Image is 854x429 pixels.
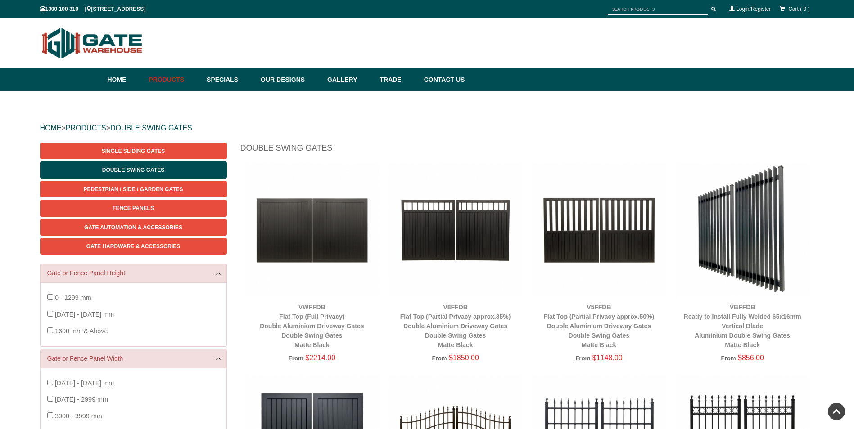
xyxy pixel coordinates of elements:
a: V8FFDBFlat Top (Partial Privacy approx.85%)Double Aluminium Driveway GatesDouble Swing GatesMatte... [400,304,511,349]
a: PRODUCTS [66,124,106,132]
span: 3000 - 3999 mm [55,412,102,420]
span: Cart ( 0 ) [788,6,809,12]
span: $2214.00 [305,354,335,362]
a: Our Designs [256,68,323,91]
span: Fence Panels [113,205,154,211]
a: Double Swing Gates [40,161,227,178]
span: Single Sliding Gates [102,148,165,154]
a: Pedestrian / Side / Garden Gates [40,181,227,197]
img: VWFFDB - Flat Top (Full Privacy) - Double Aluminium Driveway Gates - Double Swing Gates - Matte B... [245,163,380,297]
span: Gate Automation & Accessories [84,224,182,231]
img: V5FFDB - Flat Top (Partial Privacy approx.50%) - Double Aluminium Driveway Gates - Double Swing G... [532,163,666,297]
a: VBFFDBReady to Install Fully Welded 65x16mm Vertical BladeAluminium Double Swing GatesMatte Black [684,304,801,349]
span: $1148.00 [592,354,623,362]
a: Single Sliding Gates [40,143,227,159]
a: Gate Hardware & Accessories [40,238,227,255]
span: $856.00 [738,354,764,362]
a: Gallery [323,68,375,91]
span: 0 - 1299 mm [55,294,91,301]
a: Trade [375,68,419,91]
a: Login/Register [736,6,771,12]
a: Gate or Fence Panel Height [47,268,220,278]
a: Fence Panels [40,200,227,216]
span: 1600 mm & Above [55,327,108,335]
a: Specials [202,68,256,91]
span: Double Swing Gates [102,167,164,173]
span: [DATE] - 2999 mm [55,396,108,403]
span: [DATE] - [DATE] mm [55,311,114,318]
iframe: LiveChat chat widget [727,369,854,398]
a: Products [145,68,203,91]
img: V8FFDB - Flat Top (Partial Privacy approx.85%) - Double Aluminium Driveway Gates - Double Swing G... [388,163,523,297]
h1: Double Swing Gates [240,143,814,158]
a: VWFFDBFlat Top (Full Privacy)Double Aluminium Driveway GatesDouble Swing GatesMatte Black [260,304,364,349]
a: HOME [40,124,62,132]
a: Contact Us [420,68,465,91]
span: Pedestrian / Side / Garden Gates [83,186,183,192]
span: 1300 100 310 | [STREET_ADDRESS] [40,6,146,12]
span: $1850.00 [449,354,479,362]
span: From [721,355,736,362]
span: From [575,355,590,362]
img: Gate Warehouse [40,22,145,64]
span: From [432,355,447,362]
a: V5FFDBFlat Top (Partial Privacy approx.50%)Double Aluminium Driveway GatesDouble Swing GatesMatte... [544,304,655,349]
div: > > [40,114,814,143]
span: Gate Hardware & Accessories [86,243,181,250]
input: SEARCH PRODUCTS [608,4,708,15]
img: VBFFDB - Ready to Install Fully Welded 65x16mm Vertical Blade - Aluminium Double Swing Gates - Ma... [675,163,810,297]
a: Gate or Fence Panel Width [47,354,220,363]
span: [DATE] - [DATE] mm [55,380,114,387]
a: Gate Automation & Accessories [40,219,227,236]
a: DOUBLE SWING GATES [110,124,192,132]
a: Home [108,68,145,91]
span: From [289,355,303,362]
